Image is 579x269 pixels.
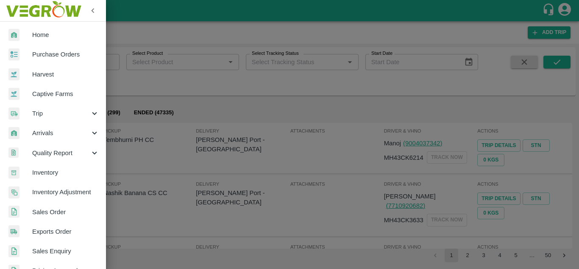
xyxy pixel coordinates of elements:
span: Inventory Adjustment [32,187,99,197]
span: Harvest [32,70,99,79]
img: whArrival [8,29,19,41]
span: Captive Farms [32,89,99,99]
img: sales [8,245,19,258]
span: Home [32,30,99,40]
img: shipments [8,225,19,238]
span: Arrivals [32,128,90,138]
img: whArrival [8,127,19,139]
img: qualityReport [8,147,19,158]
span: Exports Order [32,227,99,236]
img: delivery [8,108,19,120]
span: Trip [32,109,90,118]
img: harvest [8,68,19,81]
img: whInventory [8,167,19,179]
img: harvest [8,88,19,100]
span: Sales Enquiry [32,246,99,256]
img: inventory [8,186,19,198]
span: Sales Order [32,207,99,217]
img: reciept [8,48,19,61]
span: Inventory [32,168,99,177]
span: Quality Report [32,148,90,158]
img: sales [8,206,19,218]
span: Purchase Orders [32,50,99,59]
